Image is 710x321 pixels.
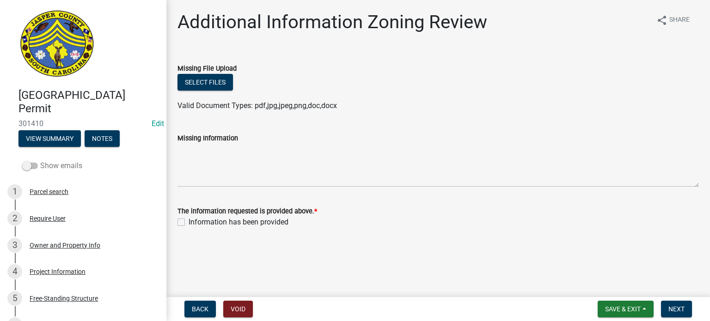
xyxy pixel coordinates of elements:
label: Information has been provided [189,217,288,228]
span: Back [192,305,208,313]
div: Free-Standing Structure [30,295,98,302]
button: Notes [85,130,120,147]
button: Select files [177,74,233,91]
span: Next [668,305,685,313]
h4: [GEOGRAPHIC_DATA] Permit [18,89,159,115]
a: Edit [152,119,164,128]
img: Jasper County, South Carolina [18,10,96,79]
div: Owner and Property Info [30,242,100,248]
label: Missing File Upload [177,66,237,72]
div: Require User [30,215,66,222]
h1: Additional Information Zoning Review [177,11,487,33]
label: The information requested is provided above. [177,208,317,215]
button: shareShare [649,11,697,29]
div: 4 [7,264,22,279]
div: Project Information [30,268,86,275]
span: Share [669,15,690,26]
button: Back [184,301,216,317]
span: Valid Document Types: pdf,jpg,jpeg,png,doc,docx [177,101,337,110]
div: 1 [7,184,22,199]
i: share [656,15,667,26]
span: 301410 [18,119,148,128]
label: Show emails [22,160,82,171]
button: Next [661,301,692,317]
div: 2 [7,211,22,226]
button: Save & Exit [598,301,654,317]
wm-modal-confirm: Summary [18,135,81,143]
wm-modal-confirm: Notes [85,135,120,143]
div: 3 [7,238,22,253]
span: Save & Exit [605,305,641,313]
div: Parcel search [30,188,68,195]
div: 5 [7,291,22,306]
wm-modal-confirm: Edit Application Number [152,119,164,128]
label: Missing Information [177,135,238,142]
button: Void [223,301,253,317]
button: View Summary [18,130,81,147]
